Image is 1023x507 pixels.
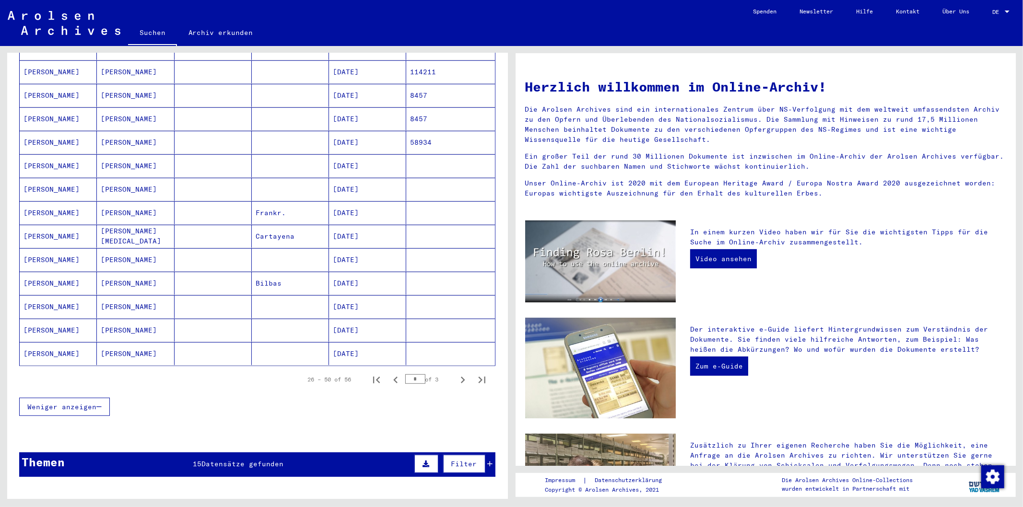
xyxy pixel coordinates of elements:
p: Copyright © Arolsen Archives, 2021 [545,485,673,494]
mat-cell: Bilbas [252,272,329,295]
a: Impressum [545,475,583,485]
img: video.jpg [525,220,676,302]
mat-cell: [PERSON_NAME] [97,295,174,318]
span: DE [992,9,1003,15]
a: Video ansehen [690,249,757,268]
a: Suchen [128,21,177,46]
mat-cell: [PERSON_NAME] [97,84,174,107]
mat-cell: [DATE] [329,248,406,271]
span: Weniger anzeigen [27,403,96,411]
mat-cell: 58934 [406,131,494,154]
button: Previous page [386,370,405,389]
mat-cell: [PERSON_NAME] [20,295,97,318]
p: In einem kurzen Video haben wir für Sie die wichtigsten Tipps für die Suche im Online-Archiv zusa... [690,227,1006,247]
mat-cell: [PERSON_NAME] [20,84,97,107]
a: Datenschutzerklärung [587,475,673,485]
mat-cell: Frankr. [252,201,329,224]
mat-cell: [PERSON_NAME] [97,131,174,154]
div: | [545,475,673,485]
mat-cell: [PERSON_NAME] [97,178,174,201]
mat-cell: [PERSON_NAME] [20,248,97,271]
mat-cell: [PERSON_NAME] [20,319,97,342]
p: Die Arolsen Archives sind ein internationales Zentrum über NS-Verfolgung mit dem weltweit umfasse... [525,104,1007,145]
mat-cell: [PERSON_NAME] [97,248,174,271]
p: Zusätzlich zu Ihrer eigenen Recherche haben Sie die Möglichkeit, eine Anfrage an die Arolsen Arch... [690,440,1006,481]
button: First page [367,370,386,389]
p: Die Arolsen Archives Online-Collections [782,476,913,484]
a: Archiv erkunden [177,21,265,44]
img: Arolsen_neg.svg [8,11,120,35]
h1: Herzlich willkommen im Online-Archiv! [525,77,1007,97]
mat-cell: [PERSON_NAME] [20,272,97,295]
mat-cell: [PERSON_NAME] [20,225,97,248]
span: 15 [193,460,201,468]
mat-cell: Cartayena [252,225,329,248]
mat-cell: [PERSON_NAME] [20,60,97,83]
p: wurden entwickelt in Partnerschaft mit [782,484,913,493]
mat-cell: [PERSON_NAME][MEDICAL_DATA] [97,225,174,248]
mat-cell: [DATE] [329,342,406,365]
p: Unser Online-Archiv ist 2020 mit dem European Heritage Award / Europa Nostra Award 2020 ausgezeic... [525,178,1007,198]
mat-cell: [DATE] [329,131,406,154]
p: Der interaktive e-Guide liefert Hintergrundwissen zum Verständnis der Dokumente. Sie finden viele... [690,324,1006,355]
mat-cell: [PERSON_NAME] [97,272,174,295]
mat-cell: [DATE] [329,319,406,342]
mat-cell: [PERSON_NAME] [20,201,97,224]
mat-cell: [PERSON_NAME] [97,154,174,177]
p: Ein großer Teil der rund 30 Millionen Dokumente ist inzwischen im Online-Archiv der Arolsen Archi... [525,151,1007,172]
mat-cell: [PERSON_NAME] [20,178,97,201]
button: Filter [443,455,485,473]
mat-cell: [DATE] [329,107,406,130]
mat-cell: [DATE] [329,60,406,83]
span: Filter [451,460,477,468]
mat-cell: [DATE] [329,178,406,201]
div: of 3 [405,375,453,384]
mat-cell: [PERSON_NAME] [97,319,174,342]
mat-cell: [PERSON_NAME] [97,60,174,83]
button: Weniger anzeigen [19,398,110,416]
mat-cell: 114211 [406,60,494,83]
div: Themen [22,453,65,471]
mat-cell: [PERSON_NAME] [97,342,174,365]
button: Next page [453,370,472,389]
div: 26 – 50 of 56 [308,375,352,384]
img: eguide.jpg [525,318,676,418]
mat-cell: [DATE] [329,154,406,177]
img: Zustimmung ändern [981,465,1004,488]
mat-cell: [PERSON_NAME] [97,107,174,130]
span: Datensätze gefunden [201,460,283,468]
mat-cell: [PERSON_NAME] [20,131,97,154]
mat-cell: [DATE] [329,84,406,107]
mat-cell: [PERSON_NAME] [20,154,97,177]
mat-cell: [DATE] [329,272,406,295]
mat-cell: [DATE] [329,295,406,318]
button: Last page [472,370,492,389]
a: Zum e-Guide [690,357,748,376]
mat-cell: [PERSON_NAME] [20,342,97,365]
mat-cell: 8457 [406,107,494,130]
mat-cell: [DATE] [329,201,406,224]
img: yv_logo.png [967,472,1003,496]
mat-cell: [PERSON_NAME] [97,201,174,224]
mat-cell: [DATE] [329,225,406,248]
mat-cell: 8457 [406,84,494,107]
mat-cell: [PERSON_NAME] [20,107,97,130]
